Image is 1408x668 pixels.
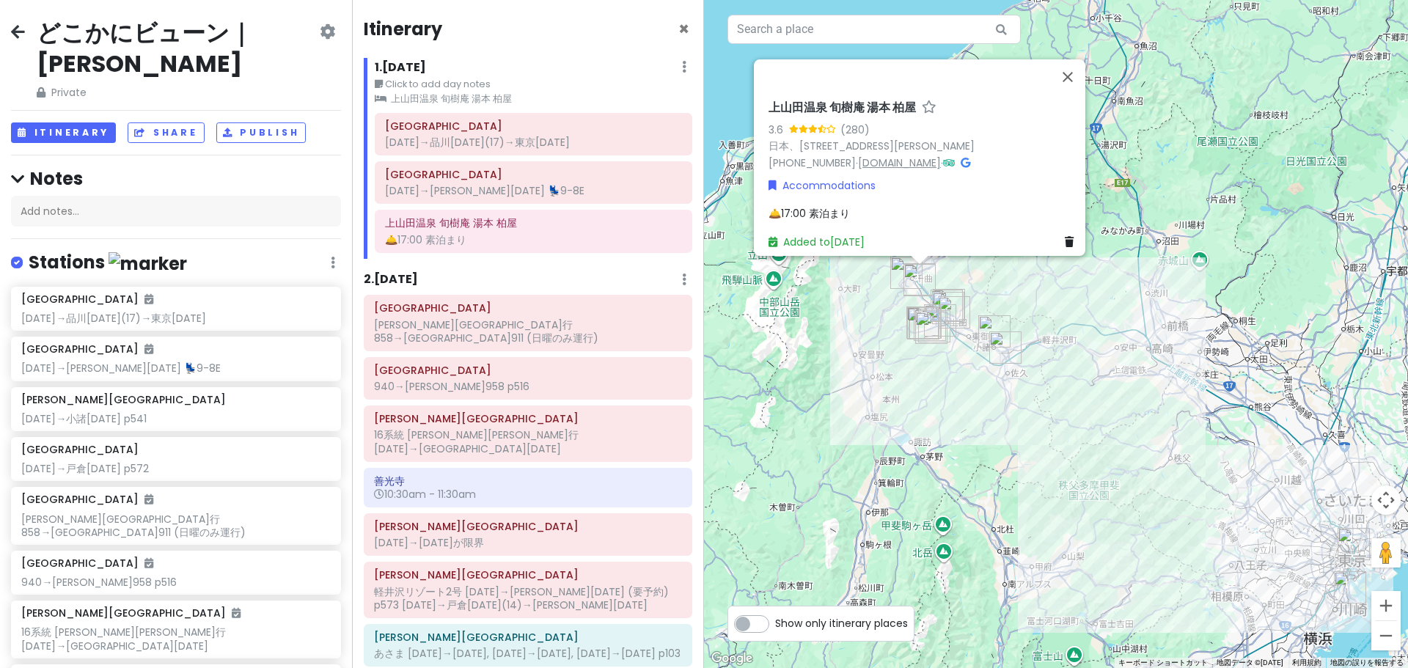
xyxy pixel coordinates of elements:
[374,568,682,581] h6: 長野駅
[1371,621,1401,650] button: ズームアウト
[364,18,442,40] h4: Itinerary
[21,557,153,570] h6: [GEOGRAPHIC_DATA]
[1118,658,1208,668] button: キーボード ショートカット
[374,428,682,455] div: 16系統 [PERSON_NAME][PERSON_NAME]行 [DATE]→[GEOGRAPHIC_DATA][DATE]
[37,84,317,100] span: Private
[914,309,946,341] div: 旧西塩田小学校
[1371,591,1401,620] button: ズームイン
[858,155,941,170] a: [DOMAIN_NAME]
[21,625,330,652] div: 16系統 [PERSON_NAME][PERSON_NAME]行 [DATE]→[GEOGRAPHIC_DATA][DATE]
[21,293,153,306] h6: [GEOGRAPHIC_DATA]
[385,120,682,133] h6: 天空橋駅
[903,263,936,296] div: 上山田温泉入口
[375,92,692,106] small: 上山田温泉 旬樹庵 湯本 柏屋
[144,344,153,354] i: Added to itinerary
[109,252,187,275] img: marker
[21,443,139,456] h6: [GEOGRAPHIC_DATA]
[1217,658,1283,667] span: 地図データ ©[DATE]
[21,493,153,506] h6: [GEOGRAPHIC_DATA]
[374,487,476,502] span: 10:30am - 11:30am
[938,296,970,329] div: 八日堂 信濃国分寺
[903,264,936,296] div: 上山田温泉 旬樹庵 湯本 柏屋
[374,412,682,425] h6: 長野駅
[21,312,330,325] div: [DATE]→品川[DATE](17)→東京[DATE]
[144,294,153,304] i: Added to itinerary
[1334,571,1366,603] div: 天空橋駅
[915,312,947,344] div: 中禅寺
[11,122,116,144] button: Itinerary
[708,649,756,668] a: Google マップでこの地域を開きます（新しいウィンドウが開きます）
[21,462,330,475] div: [DATE]→戸倉[DATE] p572
[918,310,950,342] div: 前山寺
[374,474,682,488] h6: 善光寺
[364,272,418,287] h6: 2 . [DATE]
[1065,233,1079,249] a: Delete place
[924,304,956,337] div: 生島足島神社
[708,649,756,668] img: Google
[678,17,689,41] span: Close itinerary
[29,251,187,275] h4: Stations
[769,234,865,249] a: Added to[DATE]
[978,315,1011,348] div: 小諸駅
[890,257,923,289] div: 姨捨駅
[769,121,789,137] div: 3.6
[1338,528,1370,560] div: 東京駅
[375,77,692,92] small: Click to add day notes
[1371,485,1401,515] button: 地図のカメラ コントロール
[374,647,682,660] div: あさま [DATE]→[DATE], [DATE]→[DATE], [DATE]→[DATE] p103
[769,155,856,170] a: [PHONE_NUMBER]
[375,60,426,76] h6: 1 . [DATE]
[769,100,916,116] h6: 上山田温泉 旬樹庵 湯本 柏屋
[21,361,330,375] div: [DATE]→[PERSON_NAME][DATE] 💺9-8E
[906,307,939,339] div: 安楽寺
[775,615,908,631] span: Show only itinerary places
[11,196,341,227] div: Add notes...
[989,331,1022,364] div: 佐久平駅
[374,301,682,315] h6: 上山田温泉入口
[385,184,682,197] div: [DATE]→[PERSON_NAME][DATE] 💺9-8E
[374,536,682,549] div: [DATE]→[DATE]が限界
[37,18,317,78] h2: どこかにビューン｜[PERSON_NAME]
[1371,538,1401,568] button: 地図上にペグマンをドロップして、ストリートビューを開きます
[232,608,241,618] i: Added to itinerary
[922,100,936,116] a: Star place
[1292,658,1321,667] a: 利用規約（新しいタブで開きます）
[933,289,965,321] div: 上田城下町 柳町（北国街道上田宿）
[907,307,939,339] div: 北向観音堂(常樂教寺)
[943,158,955,168] i: Tripadvisor
[385,168,682,181] h6: 東京駅
[21,393,226,406] h6: [PERSON_NAME][GEOGRAPHIC_DATA]
[374,585,682,612] div: 軽井沢リゾート2号 [DATE]→[PERSON_NAME][DATE] (要予約) p573 [DATE]→戸倉[DATE](14)→[PERSON_NAME][DATE]
[769,206,850,221] span: 🛎️17:00 素泊まり
[1050,59,1085,95] button: 閉じる
[21,342,153,356] h6: [GEOGRAPHIC_DATA]
[840,121,870,137] div: (280)
[11,167,341,190] h4: Notes
[678,21,689,38] button: Close
[931,290,963,322] div: 上田城跡
[374,520,682,533] h6: 城山公園前
[374,364,682,377] h6: 姨捨駅
[769,100,1079,172] div: · ·
[932,292,964,324] div: 上田駅
[21,606,241,620] h6: [PERSON_NAME][GEOGRAPHIC_DATA]
[727,15,1021,44] input: Search a place
[385,216,682,230] h6: 上山田温泉 旬樹庵 湯本 柏屋
[21,576,330,589] div: 940→[PERSON_NAME]958 p516
[128,122,204,144] button: Share
[385,136,682,149] div: [DATE]→品川[DATE](17)→東京[DATE]
[769,139,975,153] a: 日本、[STREET_ADDRESS][PERSON_NAME]
[216,122,307,144] button: Publish
[961,158,970,168] i: Google Maps
[769,177,876,193] a: Accommodations
[21,412,330,425] div: [DATE]→小諸[DATE] p541
[144,494,153,504] i: Added to itinerary
[374,318,682,345] div: [PERSON_NAME][GEOGRAPHIC_DATA]行 858→[GEOGRAPHIC_DATA]911 (日曜のみ運行)
[374,631,682,644] h6: 長野駅
[374,380,682,393] div: 940→[PERSON_NAME]958 p516
[144,558,153,568] i: Added to itinerary
[21,513,330,539] div: [PERSON_NAME][GEOGRAPHIC_DATA]行 858→[GEOGRAPHIC_DATA]911 (日曜のみ運行)
[385,233,682,246] div: 🛎️17:00 素泊まり
[1330,658,1404,667] a: 地図の誤りを報告する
